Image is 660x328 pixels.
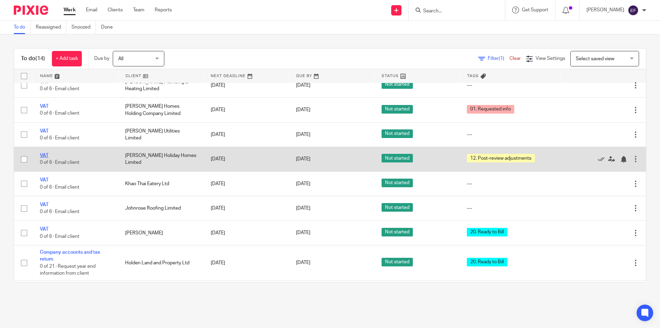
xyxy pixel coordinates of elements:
[64,7,76,13] a: Work
[586,7,624,13] p: [PERSON_NAME]
[40,111,79,116] span: 0 of 6 · Email client
[86,7,97,13] a: Email
[382,203,413,212] span: Not started
[40,202,48,207] a: VAT
[296,83,310,88] span: [DATE]
[118,221,203,245] td: [PERSON_NAME]
[40,153,48,158] a: VAT
[40,178,48,182] a: VAT
[40,160,79,165] span: 0 of 6 · Email client
[118,171,203,196] td: Khao Thai Eatery Ltd
[52,51,82,66] a: + Add task
[204,245,289,281] td: [DATE]
[101,21,118,34] a: Done
[382,179,413,187] span: Not started
[382,105,413,114] span: Not started
[536,56,565,61] span: View Settings
[155,7,172,13] a: Reports
[118,281,203,316] td: HEA Lettings Limited
[40,136,79,140] span: 0 of 6 · Email client
[576,56,614,61] span: Select saved view
[598,156,608,162] a: Mark as done
[509,56,521,61] a: Clear
[204,98,289,122] td: [DATE]
[382,129,413,138] span: Not started
[118,98,203,122] td: [PERSON_NAME] Homes Holding Company Limited
[296,132,310,137] span: [DATE]
[40,250,100,262] a: Company accounts and tax return
[14,21,31,34] a: To do
[467,74,479,78] span: Tags
[296,261,310,265] span: [DATE]
[467,105,514,114] span: 01. Requested info
[296,206,310,211] span: [DATE]
[40,80,48,84] a: VAT
[40,129,48,134] a: VAT
[467,258,507,266] span: 20. Ready to Bill
[382,228,413,236] span: Not started
[118,196,203,221] td: Johnrose Roofing Limited
[36,21,66,34] a: Reassigned
[296,231,310,235] span: [DATE]
[118,56,123,61] span: All
[40,104,48,109] a: VAT
[204,281,289,316] td: [DATE]
[118,122,203,147] td: [PERSON_NAME] Utilities Limited
[118,147,203,171] td: [PERSON_NAME] Holiday Homes Limited
[382,258,413,266] span: Not started
[296,107,310,112] span: [DATE]
[204,73,289,97] td: [DATE]
[204,196,289,221] td: [DATE]
[488,56,509,61] span: Filter
[40,234,79,239] span: 0 of 6 · Email client
[40,185,79,190] span: 0 of 6 · Email client
[40,264,96,276] span: 0 of 21 · Request year end information from client
[628,5,639,16] img: svg%3E
[467,228,507,236] span: 20. Ready to Bill
[467,154,535,162] span: 12. Post-review adjustments
[71,21,96,34] a: Snoozed
[204,122,289,147] td: [DATE]
[522,8,548,12] span: Get Support
[14,6,48,15] img: Pixie
[467,82,554,89] div: ---
[40,227,48,232] a: VAT
[204,221,289,245] td: [DATE]
[499,56,504,61] span: (1)
[422,8,484,14] input: Search
[204,171,289,196] td: [DATE]
[108,7,123,13] a: Clients
[296,181,310,186] span: [DATE]
[40,86,79,91] span: 0 of 6 · Email client
[118,245,203,281] td: Holden Land and Property Ltd
[133,7,144,13] a: Team
[382,80,413,89] span: Not started
[467,180,554,187] div: ---
[21,55,45,62] h1: To do
[296,157,310,161] span: [DATE]
[35,56,45,61] span: (14)
[204,147,289,171] td: [DATE]
[94,55,109,62] p: Due by
[40,209,79,214] span: 0 of 6 · Email client
[382,154,413,162] span: Not started
[118,73,203,97] td: [PERSON_NAME] Plumbing & Heating Limited
[467,131,554,138] div: ---
[467,205,554,212] div: ---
